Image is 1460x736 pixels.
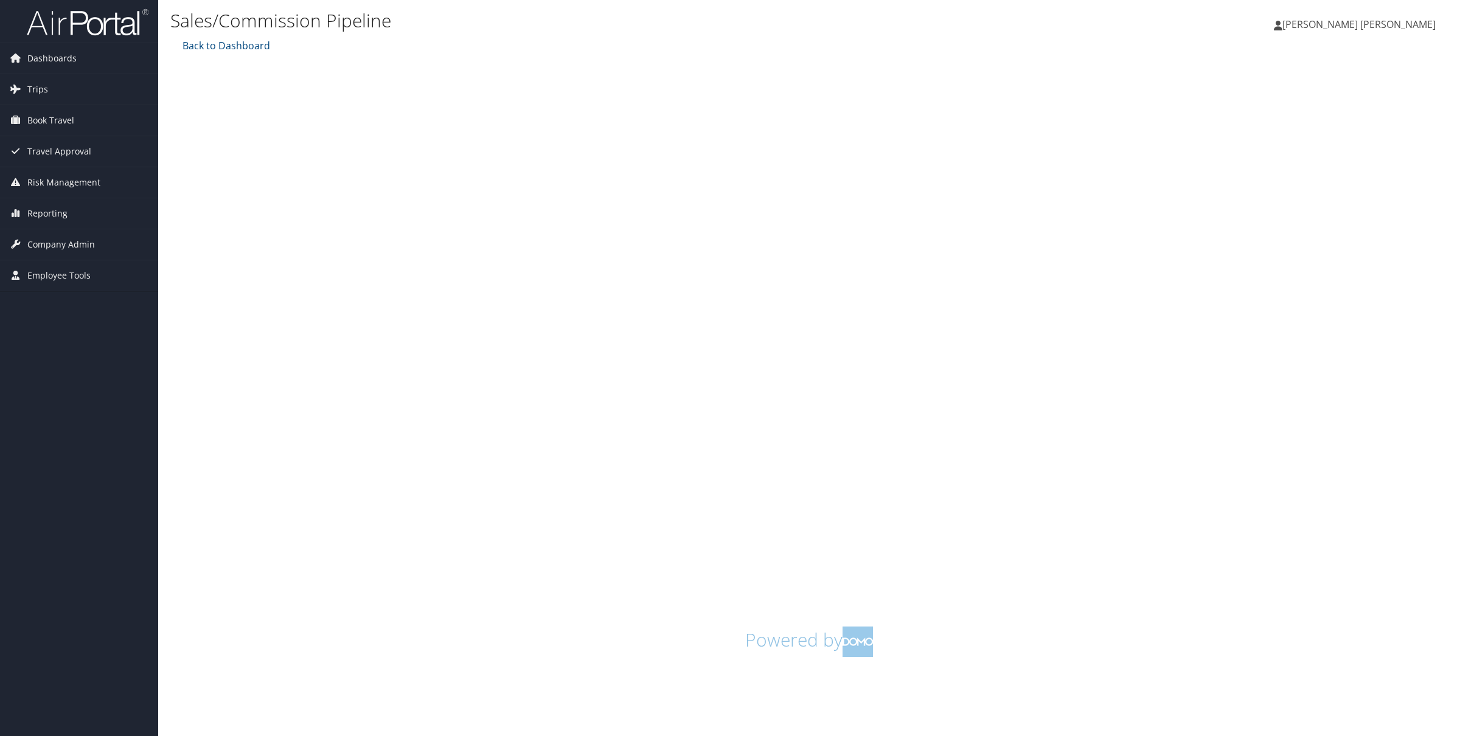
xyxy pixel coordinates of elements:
[170,8,1022,33] h1: Sales/Commission Pipeline
[179,39,270,52] a: Back to Dashboard
[27,136,91,167] span: Travel Approval
[27,167,100,198] span: Risk Management
[27,260,91,291] span: Employee Tools
[1274,6,1448,43] a: [PERSON_NAME] [PERSON_NAME]
[27,198,68,229] span: Reporting
[27,43,77,74] span: Dashboards
[27,105,74,136] span: Book Travel
[179,627,1439,657] h1: Powered by
[27,229,95,260] span: Company Admin
[843,627,873,657] img: domo-logo.png
[27,74,48,105] span: Trips
[27,8,148,36] img: airportal-logo.png
[1282,18,1436,31] span: [PERSON_NAME] [PERSON_NAME]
